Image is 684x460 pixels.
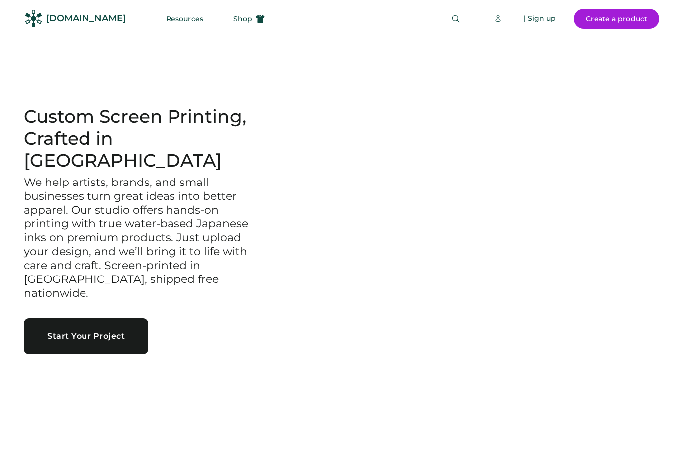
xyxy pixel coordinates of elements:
[233,15,252,22] span: Shop
[24,176,250,300] h3: We help artists, brands, and small businesses turn great ideas into better apparel. Our studio of...
[523,14,556,24] div: | Sign up
[574,9,659,29] button: Create a product
[154,9,215,29] button: Resources
[24,318,148,354] button: Start Your Project
[46,12,126,25] div: [DOMAIN_NAME]
[25,10,42,27] img: Rendered Logo - Screens
[221,9,277,29] button: Shop
[24,106,250,172] h1: Custom Screen Printing, Crafted in [GEOGRAPHIC_DATA]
